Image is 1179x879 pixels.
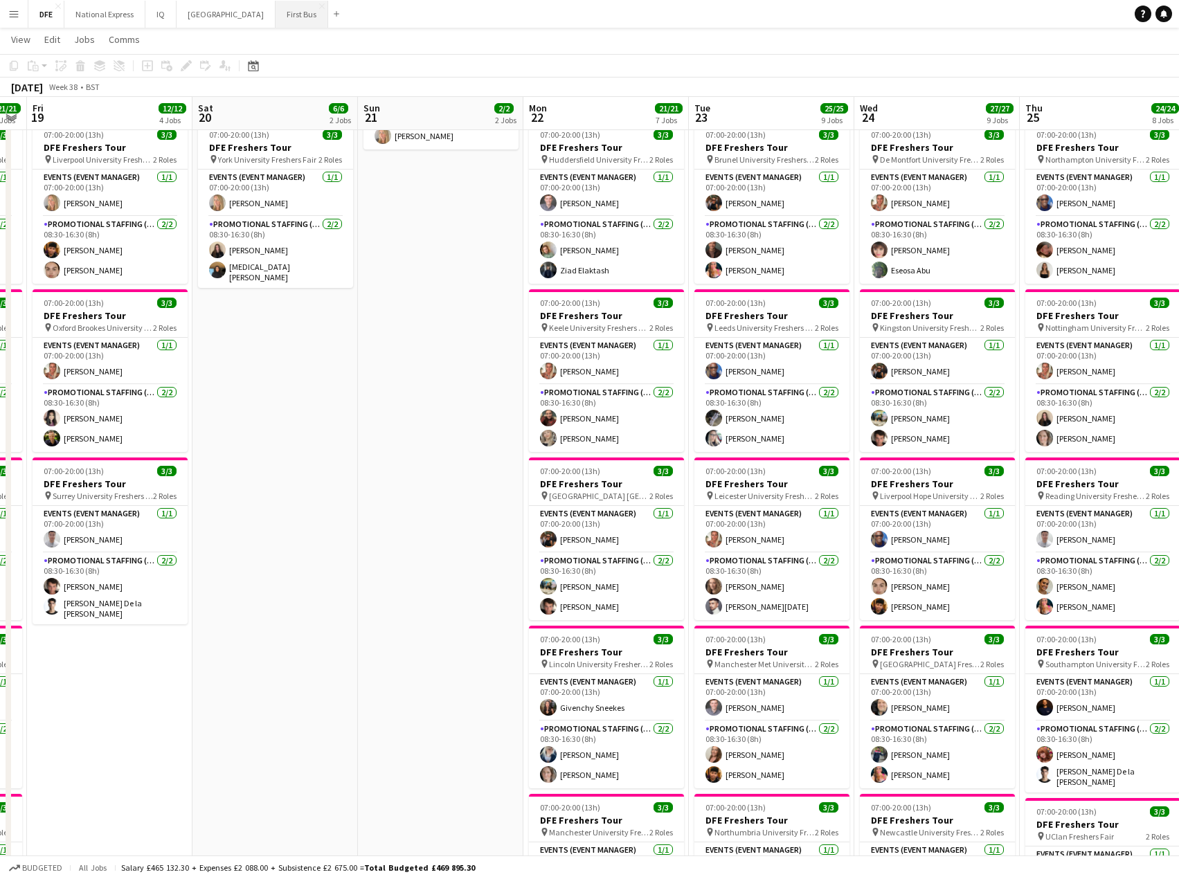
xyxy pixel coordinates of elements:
h3: DFE Freshers Tour [860,478,1015,490]
app-card-role: Promotional Staffing (Brand Ambassadors)2/208:30-16:30 (8h)[PERSON_NAME][PERSON_NAME][DATE] [694,553,849,620]
button: National Express [64,1,145,28]
div: 07:00-20:00 (13h)3/3DFE Freshers Tour Manchester Met University Freshers Fair2 RolesEvents (Event... [694,626,849,788]
button: Budgeted [7,860,64,876]
h3: DFE Freshers Tour [694,814,849,826]
span: 07:00-20:00 (13h) [540,634,600,644]
app-card-role: Promotional Staffing (Brand Ambassadors)2/208:30-16:30 (8h)[PERSON_NAME][PERSON_NAME] [694,721,849,788]
span: Kingston University Freshers Fair [880,323,980,333]
div: BST [86,82,100,92]
span: 3/3 [654,129,673,140]
app-card-role: Events (Event Manager)1/107:00-20:00 (13h)[PERSON_NAME] [529,170,684,217]
span: 22 [527,109,547,125]
span: De Montfort University Freshers Fair [880,154,980,165]
app-job-card: 07:00-20:00 (13h)3/3DFE Freshers Tour York University Freshers Fair2 RolesEvents (Event Manager)1... [198,121,353,288]
app-job-card: 07:00-20:00 (13h)3/3DFE Freshers Tour Kingston University Freshers Fair2 RolesEvents (Event Manag... [860,289,1015,452]
span: Mon [529,102,547,114]
span: 3/3 [1150,129,1169,140]
span: Comms [109,33,140,46]
span: 07:00-20:00 (13h) [871,298,931,308]
span: 2 Roles [815,491,838,501]
h3: DFE Freshers Tour [529,646,684,658]
app-card-role: Promotional Staffing (Brand Ambassadors)2/208:30-16:30 (8h)[PERSON_NAME][PERSON_NAME] De la [PERS... [33,553,188,624]
span: 3/3 [654,634,673,644]
span: Total Budgeted £469 895.30 [364,862,475,873]
span: Southampton University Freshers Fair [1045,659,1146,669]
app-card-role: Events (Event Manager)1/107:00-20:00 (13h)Givenchy Sneekes [529,674,684,721]
span: Reading University Freshers Fair [1045,491,1146,501]
span: 3/3 [323,129,342,140]
h3: DFE Freshers Tour [860,141,1015,154]
span: 2 Roles [649,491,673,501]
span: 07:00-20:00 (13h) [871,129,931,140]
span: Liverpool Hope University Freshers Fair [880,491,980,501]
h3: DFE Freshers Tour [694,478,849,490]
app-card-role: Events (Event Manager)1/107:00-20:00 (13h)[PERSON_NAME] [529,338,684,385]
div: 07:00-20:00 (13h)3/3DFE Freshers Tour [GEOGRAPHIC_DATA] Freshers Fair2 RolesEvents (Event Manager... [860,626,1015,788]
span: 2 Roles [318,154,342,165]
span: 07:00-20:00 (13h) [705,129,766,140]
span: 2 Roles [1146,491,1169,501]
app-card-role: Promotional Staffing (Brand Ambassadors)2/208:30-16:30 (8h)[PERSON_NAME][MEDICAL_DATA][PERSON_NAME] [198,217,353,288]
span: 3/3 [819,802,838,813]
span: 07:00-20:00 (13h) [44,129,104,140]
span: 07:00-20:00 (13h) [209,129,269,140]
app-job-card: 07:00-20:00 (13h)3/3DFE Freshers Tour De Montfort University Freshers Fair2 RolesEvents (Event Ma... [860,121,1015,284]
h3: DFE Freshers Tour [860,646,1015,658]
app-job-card: 07:00-20:00 (13h)3/3DFE Freshers Tour Oxford Brookes University Freshers Fair2 RolesEvents (Event... [33,289,188,452]
div: 9 Jobs [821,115,847,125]
div: 07:00-20:00 (13h)3/3DFE Freshers Tour Liverpool Hope University Freshers Fair2 RolesEvents (Event... [860,457,1015,620]
span: 2 Roles [153,154,177,165]
span: 3/3 [654,802,673,813]
app-job-card: 07:00-20:00 (13h)3/3DFE Freshers Tour Huddersfield University Freshers Fair2 RolesEvents (Event M... [529,121,684,284]
app-job-card: 07:00-20:00 (13h)3/3DFE Freshers Tour Leeds University Freshers Fair2 RolesEvents (Event Manager)... [694,289,849,452]
span: 2 Roles [1146,323,1169,333]
span: Nottingham University Freshers Fair [1045,323,1146,333]
app-card-role: Promotional Staffing (Brand Ambassadors)2/208:30-16:30 (8h)[PERSON_NAME][PERSON_NAME] [529,721,684,788]
span: 20 [196,109,213,125]
span: [GEOGRAPHIC_DATA] [GEOGRAPHIC_DATA] Freshers Fair [549,491,649,501]
span: Sat [198,102,213,114]
span: 21 [361,109,380,125]
div: 2 Jobs [495,115,516,125]
h3: DFE Freshers Tour [198,141,353,154]
span: Lincoln University Freshers Fair [549,659,649,669]
span: 07:00-20:00 (13h) [871,466,931,476]
span: 2 Roles [1146,154,1169,165]
span: 3/3 [1150,466,1169,476]
span: [GEOGRAPHIC_DATA] Freshers Fair [880,659,980,669]
span: 2 Roles [980,154,1004,165]
span: Fri [33,102,44,114]
h3: DFE Freshers Tour [33,141,188,154]
app-job-card: 07:00-20:00 (13h)3/3DFE Freshers Tour Surrey University Freshers Fair2 RolesEvents (Event Manager... [33,457,188,624]
span: 2 Roles [980,323,1004,333]
app-card-role: Promotional Staffing (Brand Ambassadors)2/208:30-16:30 (8h)[PERSON_NAME][PERSON_NAME] [529,385,684,452]
span: 07:00-20:00 (13h) [871,634,931,644]
span: 24/24 [1151,103,1179,114]
span: 21/21 [655,103,683,114]
app-card-role: Events (Event Manager)1/107:00-20:00 (13h)[PERSON_NAME] [529,506,684,553]
app-card-role: Promotional Staffing (Brand Ambassadors)2/208:30-16:30 (8h)[PERSON_NAME]Ziad Elaktash [529,217,684,284]
span: 2 Roles [980,491,1004,501]
span: Thu [1025,102,1043,114]
span: 27/27 [986,103,1014,114]
app-card-role: Events (Event Manager)1/107:00-20:00 (13h)[PERSON_NAME] [694,338,849,385]
app-job-card: 07:00-20:00 (13h)3/3DFE Freshers Tour Liverpool University Freshers Fair2 RolesEvents (Event Mana... [33,121,188,284]
h3: DFE Freshers Tour [529,478,684,490]
span: Huddersfield University Freshers Fair [549,154,649,165]
app-card-role: Events (Event Manager)1/107:00-20:00 (13h)[PERSON_NAME] [694,674,849,721]
span: Surrey University Freshers Fair [53,491,153,501]
div: 2 Jobs [330,115,351,125]
app-card-role: Promotional Staffing (Brand Ambassadors)2/208:30-16:30 (8h)[PERSON_NAME][PERSON_NAME] [860,385,1015,452]
app-job-card: 07:00-20:00 (13h)3/3DFE Freshers Tour Brunel University Freshers Fair2 RolesEvents (Event Manager... [694,121,849,284]
div: Salary £465 132.30 + Expenses £2 088.00 + Subsistence £2 675.00 = [121,862,475,873]
h3: DFE Freshers Tour [529,141,684,154]
app-card-role: Events (Event Manager)1/107:00-20:00 (13h)[PERSON_NAME] [694,506,849,553]
span: Week 38 [46,82,80,92]
h3: DFE Freshers Tour [694,141,849,154]
div: 07:00-20:00 (13h)3/3DFE Freshers Tour [GEOGRAPHIC_DATA] [GEOGRAPHIC_DATA] Freshers Fair2 RolesEve... [529,457,684,620]
app-job-card: 07:00-20:00 (13h)3/3DFE Freshers Tour Leicester University Freshers Fair2 RolesEvents (Event Mana... [694,457,849,620]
